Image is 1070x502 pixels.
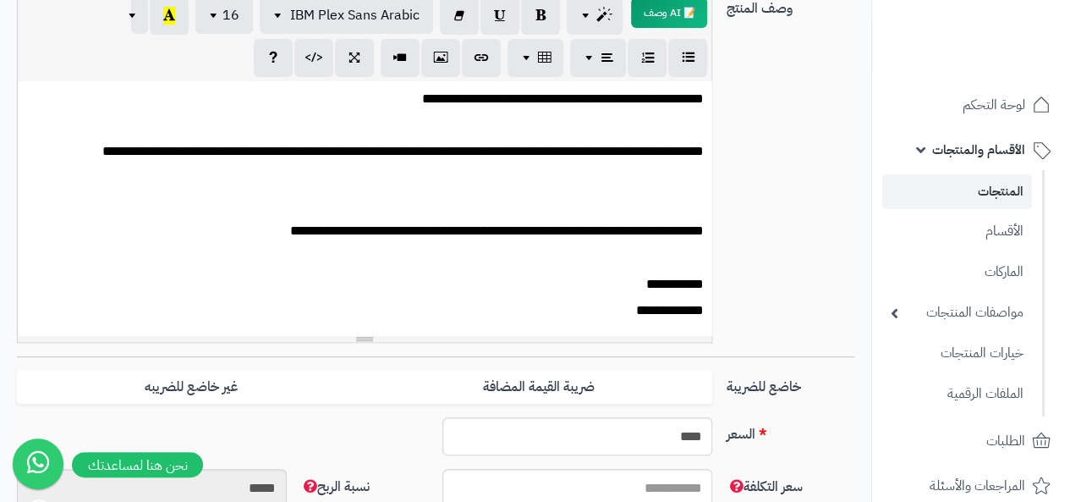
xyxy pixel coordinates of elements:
[930,474,1025,498] span: المراجعات والأسئلة
[719,370,861,397] label: خاضع للضريبة
[882,213,1032,250] a: الأقسام
[719,417,861,444] label: السعر
[300,477,370,497] span: نسبة الربح
[986,429,1025,453] span: الطلبات
[882,335,1032,372] a: خيارات المنتجات
[882,295,1032,331] a: مواصفات المنتجات
[882,174,1032,209] a: المنتجات
[222,5,239,25] span: 16
[365,370,712,405] label: ضريبة القيمة المضافة
[726,477,802,497] span: سعر التكلفة
[290,5,420,25] span: IBM Plex Sans Arabic
[963,93,1025,117] span: لوحة التحكم
[932,138,1025,162] span: الأقسام والمنتجات
[882,421,1060,461] a: الطلبات
[17,370,365,405] label: غير خاضع للضريبه
[882,376,1032,412] a: الملفات الرقمية
[882,85,1060,125] a: لوحة التحكم
[882,254,1032,290] a: الماركات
